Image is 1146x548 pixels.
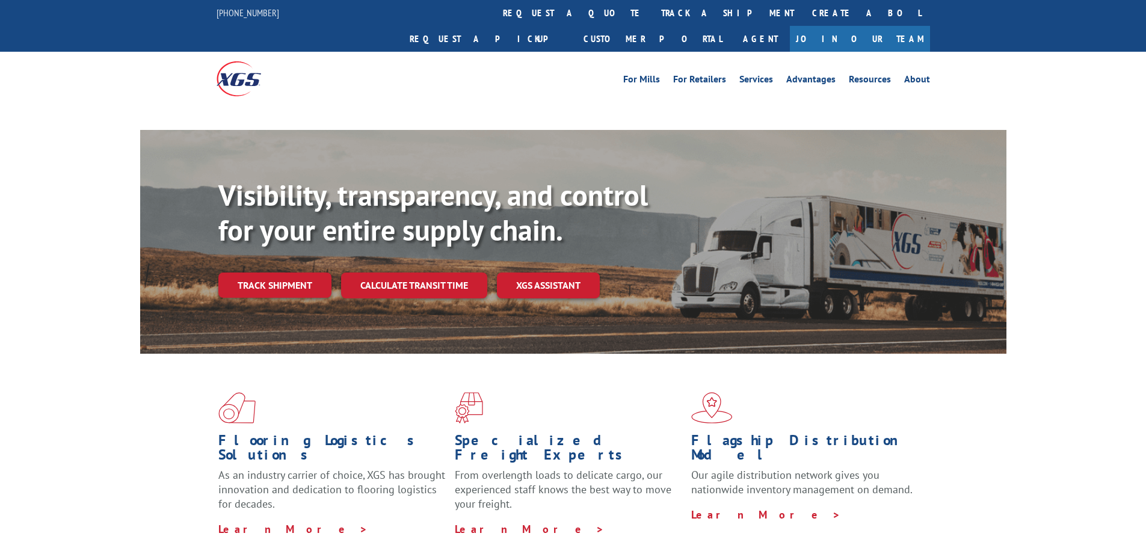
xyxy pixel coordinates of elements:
[790,26,930,52] a: Join Our Team
[691,433,919,468] h1: Flagship Distribution Model
[691,508,841,522] a: Learn More >
[218,272,331,298] a: Track shipment
[731,26,790,52] a: Agent
[218,176,648,248] b: Visibility, transparency, and control for your entire supply chain.
[218,392,256,423] img: xgs-icon-total-supply-chain-intelligence-red
[849,75,891,88] a: Resources
[786,75,836,88] a: Advantages
[673,75,726,88] a: For Retailers
[218,522,368,536] a: Learn More >
[218,468,445,511] span: As an industry carrier of choice, XGS has brought innovation and dedication to flooring logistics...
[623,75,660,88] a: For Mills
[691,392,733,423] img: xgs-icon-flagship-distribution-model-red
[455,433,682,468] h1: Specialized Freight Experts
[904,75,930,88] a: About
[218,433,446,468] h1: Flooring Logistics Solutions
[217,7,279,19] a: [PHONE_NUMBER]
[455,522,605,536] a: Learn More >
[691,468,913,496] span: Our agile distribution network gives you nationwide inventory management on demand.
[739,75,773,88] a: Services
[497,272,600,298] a: XGS ASSISTANT
[455,468,682,522] p: From overlength loads to delicate cargo, our experienced staff knows the best way to move your fr...
[455,392,483,423] img: xgs-icon-focused-on-flooring-red
[401,26,575,52] a: Request a pickup
[575,26,731,52] a: Customer Portal
[341,272,487,298] a: Calculate transit time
